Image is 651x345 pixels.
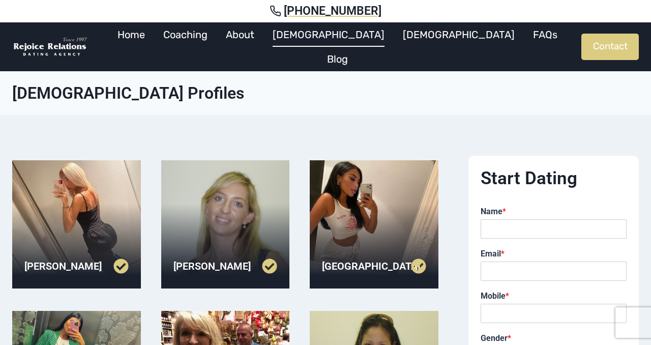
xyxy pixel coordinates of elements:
[12,83,639,103] h1: [DEMOGRAPHIC_DATA] Profiles
[217,22,263,47] a: About
[481,304,627,323] input: Mobile
[12,37,88,57] img: Rejoice Relations
[481,207,627,217] label: Name
[481,291,627,302] label: Mobile
[263,22,394,47] a: [DEMOGRAPHIC_DATA]
[524,22,567,47] a: FAQs
[481,333,627,344] label: Gender
[108,22,154,47] a: Home
[481,168,627,189] h2: Start Dating
[318,47,357,71] a: Blog
[394,22,524,47] a: [DEMOGRAPHIC_DATA]
[94,22,581,71] nav: Primary Navigation
[12,4,639,18] a: [PHONE_NUMBER]
[481,249,627,260] label: Email
[154,22,217,47] a: Coaching
[581,34,639,60] a: Contact
[284,4,381,18] span: [PHONE_NUMBER]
